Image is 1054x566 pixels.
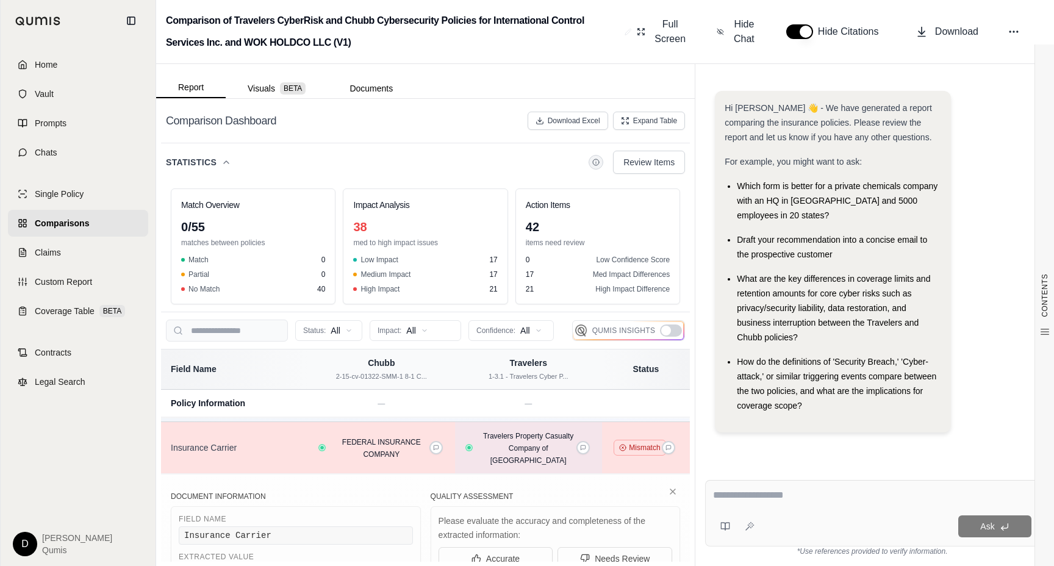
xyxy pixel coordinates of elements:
div: 1-3.1 - Travelers Cyber P... [462,371,595,382]
span: Low Confidence Score [596,255,670,265]
a: Legal Search [8,368,148,395]
span: Hi [PERSON_NAME] 👋 - We have generated a report comparing the insurance policies. Please review t... [725,103,932,142]
a: Single Policy [8,181,148,207]
button: Hide Chat [712,12,762,51]
a: Contracts [8,339,148,366]
span: Qumis [42,544,112,556]
div: items need review [526,238,670,248]
span: 17 [489,255,497,265]
button: Download Excel [528,112,608,130]
span: CONTENTS [1040,274,1050,317]
span: Prompts [35,117,66,129]
button: Review Items [613,151,685,174]
span: No Match [188,284,220,294]
span: 17 [489,270,497,279]
span: Claims [35,246,61,259]
span: 40 [317,284,325,294]
button: Collapse sidebar [121,11,141,30]
span: Chats [35,146,57,159]
button: Confidence:All [468,320,554,341]
div: D [13,532,37,556]
button: Visuals [226,79,328,98]
span: 17 [526,270,534,279]
span: [PERSON_NAME] [42,532,112,544]
button: Download [911,20,983,44]
span: Single Policy [35,188,84,200]
span: Low Impact [360,255,398,265]
th: Status [602,349,690,389]
span: 21 [489,284,497,294]
th: Field Name [161,349,308,389]
span: Status: [303,326,326,335]
span: Download Excel [548,116,600,126]
span: Mismatch [629,443,660,453]
button: Provide feedback on insight and status [662,441,675,454]
h3: Impact Analysis [353,199,497,211]
button: Report [156,77,226,98]
div: Insurance Carrier [171,442,298,454]
img: Qumis Logo [15,16,61,26]
span: Medium Impact [360,270,410,279]
span: Review Items [623,156,675,168]
button: View confidence details [320,446,324,450]
span: Download [935,24,978,39]
button: Full Screen [632,12,692,51]
span: Hide Chat [731,17,757,46]
div: Please evaluate the accuracy and completeness of the extracted information: [439,514,673,542]
span: — [378,399,385,408]
span: All [406,324,416,337]
div: Chubb [315,357,448,369]
div: 2-15-cv-01322-SMM-1 8-1 C... [315,371,448,382]
div: Field Name [179,514,413,524]
span: Partial [188,270,209,279]
h3: Match Overview [181,199,325,211]
span: Med Impact Differences [593,270,670,279]
div: matches between policies [181,238,325,248]
span: What are the key differences in coverage limits and retention amounts for core cyber risks such a... [737,274,930,342]
button: Provide feedback [429,441,443,454]
span: Match [188,255,209,265]
span: FEDERAL INSURANCE COMPANY [342,438,421,459]
span: Home [35,59,57,71]
span: Vault [35,88,54,100]
span: How do the definitions of 'Security Breach,' 'Cyber-attack,' or similar triggering events compare... [737,357,936,410]
span: Impact: [378,326,401,335]
span: Which form is better for a private chemicals company with an HQ in [GEOGRAPHIC_DATA] and 5000 emp... [737,181,937,220]
div: 38 [353,218,497,235]
button: Statistics [166,156,231,168]
h2: Comparison Dashboard [166,112,276,129]
span: Confidence: [476,326,515,335]
h5: Quality Assessment [431,492,681,501]
span: Draft your recommendation into a concise email to the prospective customer [737,235,927,259]
div: Travelers [462,357,595,369]
span: Contracts [35,346,71,359]
h2: Comparison of Travelers CyberRisk and Chubb Cybersecurity Policies for International Control Serv... [166,10,620,54]
button: Expand Table [613,112,686,130]
span: Expand Table [633,116,678,126]
h5: Document Information [171,492,421,501]
button: View confidence details [467,446,471,450]
a: Coverage TableBETA [8,298,148,324]
span: Accurate [486,553,520,565]
a: Claims [8,239,148,266]
a: Comparisons [8,210,148,237]
span: Comparisons [35,217,89,229]
button: Provide feedback [576,441,590,454]
div: *Use references provided to verify information. [705,546,1039,556]
a: Custom Report [8,268,148,295]
span: BETA [280,82,306,95]
button: Close feedback [665,484,680,499]
button: Documents [328,79,415,98]
span: Hide Citations [818,24,886,39]
div: Insurance Carrier [179,526,413,545]
div: Policy Information [171,397,298,409]
span: Travelers Property Casualty Company of [GEOGRAPHIC_DATA] [483,432,573,465]
a: Chats [8,139,148,166]
a: Home [8,51,148,78]
span: 21 [526,284,534,294]
a: Vault [8,81,148,107]
span: 0 [321,270,326,279]
span: Qumis Insights [592,326,656,335]
span: — [525,399,532,408]
span: For example, you might want to ask: [725,157,862,167]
